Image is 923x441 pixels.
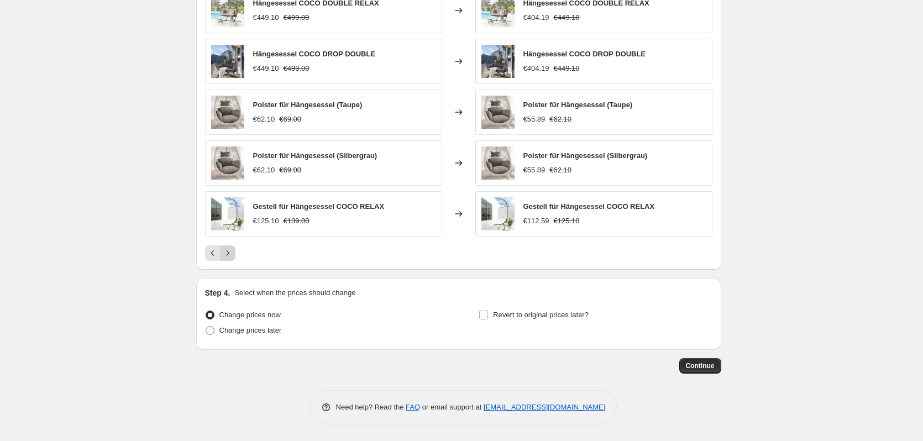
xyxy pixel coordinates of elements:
[279,165,301,176] strike: €69.00
[523,101,633,109] span: Polster für Hängesessel (Taupe)
[211,146,244,180] img: 763699_COCO_DE_LUXE_II_KISSEN_Taupe_f_C3_BCr_H_C3_A4ngesessel_gef_C3_A4rbt_Shopgr_C3_B6_C3_9Fe_1_...
[523,202,655,211] span: Gestell für Hängesessel COCO RELAX
[523,151,648,160] span: Polster für Hängesessel (Silbergrau)
[253,63,279,74] div: €449.10
[493,311,589,319] span: Revert to original prices later?
[279,114,301,125] strike: €69.00
[679,358,721,374] button: Continue
[420,403,484,411] span: or email support at
[481,197,515,230] img: 763643_Coco_Relax_Nur_Gestell_Shopgr_C3_B6_C3_9Fe_x0ahtu_80x.jpg
[554,12,580,23] strike: €449.10
[211,45,244,78] img: 763674_COCO_DROP_DOUBLE__H_C3_A4ngesessel_mixed_grey_vlspn9_80x.jpg
[523,216,549,227] div: €112.59
[253,216,279,227] div: €125.10
[284,63,310,74] strike: €499.00
[205,245,235,261] nav: Pagination
[205,245,221,261] button: Previous
[554,216,580,227] strike: €125.10
[481,96,515,129] img: 763699_COCO_DE_LUXE_II_KISSEN_Taupe_f_C3_BCr_H_C3_A4ngesessel_gef_C3_A4rbt_Shopgr_C3_B6_C3_9Fe_1_...
[523,165,546,176] div: €55.89
[284,12,310,23] strike: €499.00
[253,151,377,160] span: Polster für Hängesessel (Silbergrau)
[253,114,275,125] div: €62.10
[253,165,275,176] div: €62.10
[284,216,310,227] strike: €139.00
[253,12,279,23] div: €449.10
[205,287,230,298] h2: Step 4.
[253,202,385,211] span: Gestell für Hängesessel COCO RELAX
[554,63,580,74] strike: €449.10
[220,245,235,261] button: Next
[481,146,515,180] img: 763699_COCO_DE_LUXE_II_KISSEN_Taupe_f_C3_BCr_H_C3_A4ngesessel_gef_C3_A4rbt_Shopgr_C3_B6_C3_9Fe_1_...
[253,50,376,58] span: Hängesessel COCO DROP DOUBLE
[484,403,605,411] a: [EMAIL_ADDRESS][DOMAIN_NAME]
[406,403,420,411] a: FAQ
[234,287,355,298] p: Select when the prices should change
[253,101,363,109] span: Polster für Hängesessel (Taupe)
[523,12,549,23] div: €404.19
[549,165,571,176] strike: €62.10
[336,403,406,411] span: Need help? Read the
[219,326,282,334] span: Change prices later
[686,361,715,370] span: Continue
[211,96,244,129] img: 763699_COCO_DE_LUXE_II_KISSEN_Taupe_f_C3_BCr_H_C3_A4ngesessel_gef_C3_A4rbt_Shopgr_C3_B6_C3_9Fe_1_...
[481,45,515,78] img: 763674_COCO_DROP_DOUBLE__H_C3_A4ngesessel_mixed_grey_vlspn9_80x.jpg
[523,114,546,125] div: €55.89
[523,50,646,58] span: Hängesessel COCO DROP DOUBLE
[523,63,549,74] div: €404.19
[219,311,281,319] span: Change prices now
[549,114,571,125] strike: €62.10
[211,197,244,230] img: 763643_Coco_Relax_Nur_Gestell_Shopgr_C3_B6_C3_9Fe_x0ahtu_80x.jpg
